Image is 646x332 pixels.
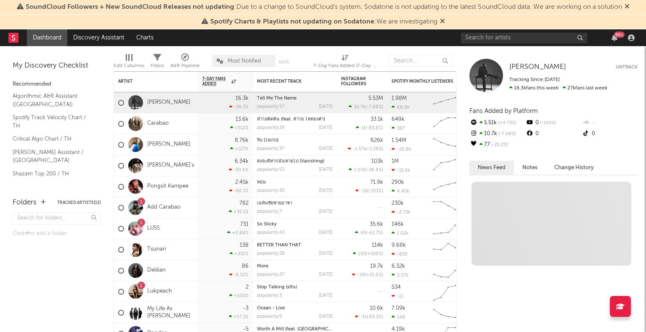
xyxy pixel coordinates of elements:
[13,169,93,178] a: Shazam Top 200 / TH
[361,189,368,193] span: -18
[341,76,371,86] div: Instagram Followers
[257,159,333,164] div: คงจะดีหากฉันหายไป (Vanishing)
[370,264,383,269] div: 19.7k
[525,118,581,128] div: 0
[235,159,249,164] div: 6.34k
[392,105,410,110] div: 68.9k
[392,314,405,320] div: 148
[257,117,333,122] div: ลำไยติดดิน (feat. ลำไย ไหทองคำ)
[235,180,249,185] div: 2.45k
[257,272,284,277] div: popularity: 27
[230,251,249,256] div: +235 %
[461,33,587,43] input: Search for artists
[356,125,383,131] div: ( )
[392,306,405,311] div: 7.09k
[372,243,383,248] div: 114k
[257,222,277,227] a: So Sticky
[13,91,93,109] a: Algorithmic A&R Assistant ([GEOGRAPHIC_DATA])
[13,79,101,89] div: Recommended
[392,188,409,194] div: 4.45k
[392,96,407,101] div: 1.98M
[525,128,581,139] div: 0
[366,273,382,277] span: +21.6 %
[392,222,404,227] div: 146k
[509,77,560,82] span: Tracking Since: [DATE]
[360,315,365,319] span: -1
[490,143,508,147] span: -25.2 %
[392,243,406,248] div: 9.68k
[368,147,382,152] span: -1.29 %
[319,293,333,298] div: [DATE]
[210,18,374,25] span: Spotify Charts & Playlists not updating on Sodatone
[371,117,383,122] div: 33.1k
[319,230,333,235] div: [DATE]
[147,183,188,190] a: Pongsit Kampee
[367,252,382,256] span: +320 %
[429,239,467,260] svg: Chart title
[13,198,37,208] div: Folders
[355,188,383,193] div: ( )
[389,55,452,67] input: Search...
[367,168,382,173] span: -38.8 %
[429,281,467,302] svg: Chart title
[246,285,249,290] div: 2
[67,29,130,46] a: Discovery Assistant
[242,264,249,269] div: 86
[147,306,194,320] a: My Life As [PERSON_NAME]
[257,251,285,256] div: popularity: 28
[257,264,333,269] div: More
[497,132,516,136] span: -7.68 %
[257,96,333,101] div: Tell Me The Name
[257,180,333,185] div: หอม
[240,222,249,227] div: 731
[429,218,467,239] svg: Chart title
[392,251,408,257] div: -859
[239,201,249,206] div: 782
[357,273,365,277] span: -29
[392,138,406,143] div: 1.54M
[440,18,445,25] span: Dismiss
[13,113,93,130] a: Spotify Track Velocity Chart / TH
[229,104,249,110] div: -39.5 %
[257,180,266,185] a: หอม
[370,180,383,185] div: 71.9k
[392,79,455,84] div: Spotify Monthly Listeners
[230,125,249,131] div: +512 %
[229,188,249,193] div: -80.1 %
[392,327,405,332] div: 4.19k
[366,315,382,319] span: +83.3 %
[469,128,525,139] div: 10.7k
[170,50,200,75] div: A&R Pipeline
[114,61,144,71] div: Edit Columns
[368,96,383,101] div: 5.53M
[392,272,408,278] div: 2.57k
[147,267,166,274] a: Delilian
[355,314,383,319] div: ( )
[429,92,467,113] svg: Chart title
[202,76,229,86] span: 7-Day Fans Added
[313,50,376,75] div: 7-Day Fans Added (7-Day Fans Added)
[392,293,403,299] div: -11
[147,162,194,169] a: [PERSON_NAME]'s
[539,121,556,125] span: -100 %
[114,50,144,75] div: Edit Columns
[354,105,365,110] span: 10.7k
[229,272,249,277] div: -6.52 %
[469,108,538,114] span: Fans Added by Platform
[368,231,382,235] span: -61.7 %
[429,260,467,281] svg: Chart title
[429,302,467,323] svg: Chart title
[257,243,333,248] div: BETTER THAN THAT
[319,167,333,172] div: [DATE]
[348,146,383,152] div: ( )
[230,146,249,152] div: +127 %
[429,197,467,218] svg: Chart title
[313,61,376,71] div: 7-Day Fans Added (7-Day Fans Added)
[228,58,261,64] span: Most Notified
[392,285,401,290] div: 534
[429,155,467,176] svg: Chart title
[509,63,566,71] a: [PERSON_NAME]
[257,222,333,227] div: So Sticky
[319,105,333,109] div: [DATE]
[147,288,172,295] a: Lukpeach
